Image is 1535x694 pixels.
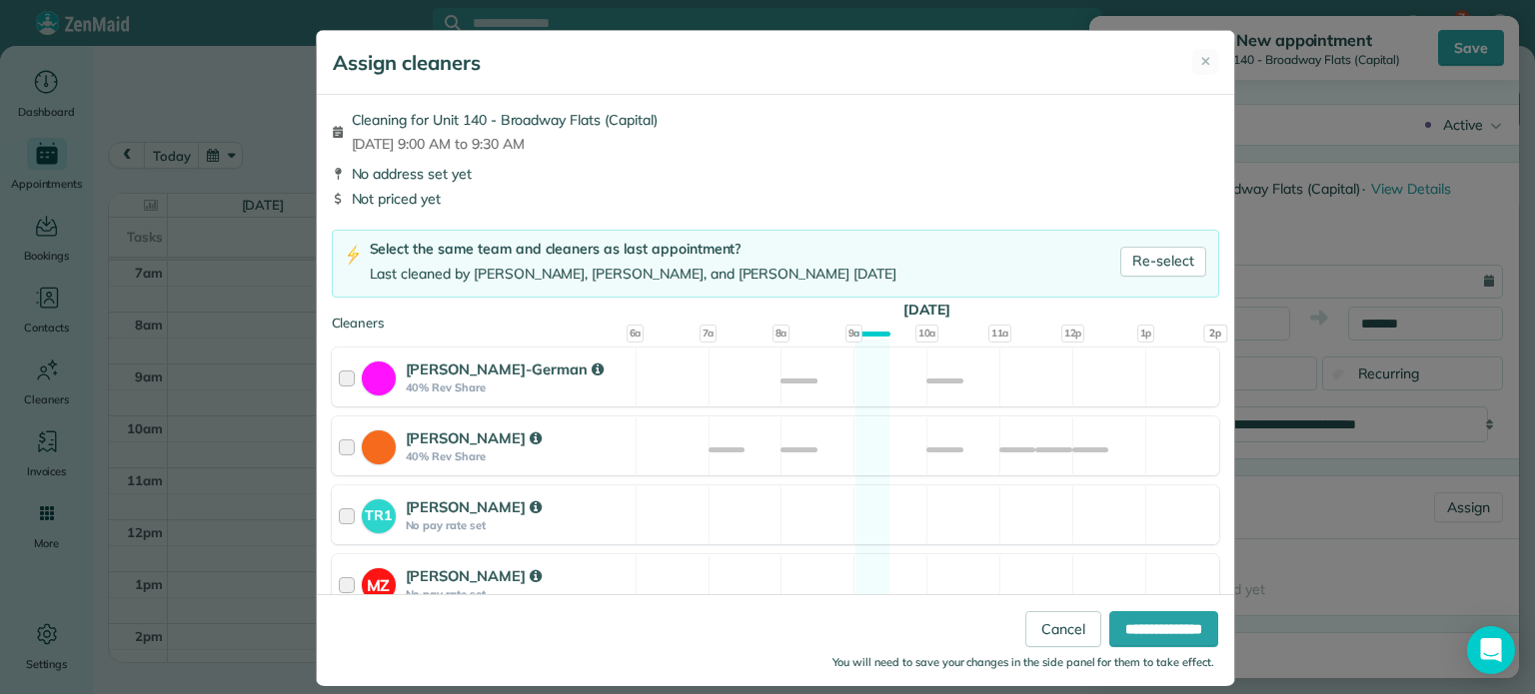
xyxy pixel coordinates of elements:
span: Cleaning for Unit 140 - Broadway Flats (Capital) [352,110,658,130]
div: No address set yet [332,164,1219,184]
strong: TR1 [362,499,396,526]
div: Open Intercom Messenger [1467,626,1515,674]
img: lightning-bolt-icon-94e5364df696ac2de96d3a42b8a9ff6ba979493684c50e6bbbcda72601fa0d29.png [345,245,362,266]
h5: Assign cleaners [333,49,481,77]
strong: No pay rate set [406,518,630,532]
strong: [PERSON_NAME] [406,497,542,516]
div: Last cleaned by [PERSON_NAME], [PERSON_NAME], and [PERSON_NAME] [DATE] [370,264,896,285]
strong: No pay rate set [406,587,630,601]
strong: 40% Rev Share [406,380,630,394]
small: You will need to save your changes in the side panel for them to take effect. [832,655,1214,669]
strong: 40% Rev Share [406,449,630,463]
a: Cancel [1025,611,1101,647]
div: Not priced yet [332,189,1219,209]
strong: MZ [362,568,396,597]
a: Re-select [1120,247,1206,277]
span: [DATE] 9:00 AM to 9:30 AM [352,134,658,154]
strong: [PERSON_NAME] [406,428,542,447]
span: ✕ [1200,52,1211,72]
div: Select the same team and cleaners as last appointment? [370,239,896,260]
strong: [PERSON_NAME] [406,566,542,585]
div: Cleaners [332,314,1219,320]
strong: [PERSON_NAME]-German [406,359,604,378]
